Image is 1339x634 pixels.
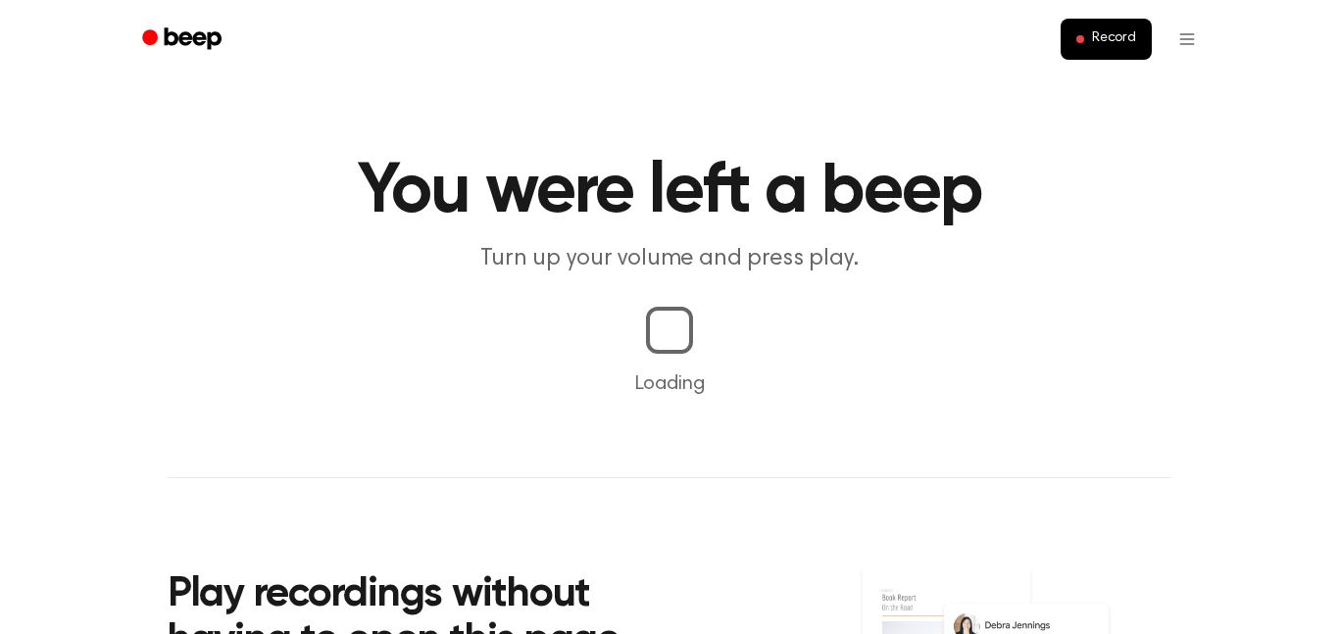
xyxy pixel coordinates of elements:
span: Record [1092,30,1136,48]
a: Beep [128,21,239,59]
button: Open menu [1164,16,1211,63]
button: Record [1061,19,1152,60]
p: Loading [24,369,1315,399]
h1: You were left a beep [168,157,1171,227]
p: Turn up your volume and press play. [293,243,1046,275]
